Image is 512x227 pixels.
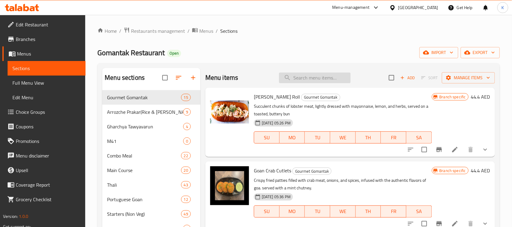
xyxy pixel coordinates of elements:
button: sort-choices [403,142,418,157]
div: M410 [102,134,200,148]
span: Coupons [16,123,81,130]
button: delete [463,142,478,157]
span: 4 [184,124,190,130]
button: SA [406,205,432,218]
span: Full Menu View [12,79,81,86]
span: export [466,49,495,56]
span: Menus [17,50,81,57]
a: Edit Restaurant [2,17,86,32]
span: Gourmet Gomantak [293,168,331,175]
span: TU [307,133,328,142]
button: TU [305,205,330,218]
h2: Menu sections [105,73,145,82]
span: Upsell [16,167,81,174]
span: Select all sections [159,71,171,84]
span: Promotions [16,137,81,145]
span: TU [307,207,328,216]
span: 12 [181,197,190,202]
span: SU [257,133,277,142]
span: Edit Menu [12,94,81,101]
span: Edit Restaurant [16,21,81,28]
div: Thali43 [102,178,200,192]
img: Goan Crab Cutlets [210,166,249,205]
button: FR [381,131,406,144]
span: Add item [398,73,417,83]
span: Sections [220,27,237,35]
a: Edit menu item [451,146,459,153]
a: Coupons [2,119,86,134]
span: Sections [12,65,81,72]
span: Thali [107,181,181,188]
div: Starters (Non Veg)49 [102,207,200,221]
span: WE [333,207,353,216]
span: 20 [181,168,190,173]
span: Gourmet Gomantak [107,94,181,101]
span: M41 [107,137,183,145]
span: 22 [181,153,190,159]
span: 0 [184,138,190,144]
div: Starters (Non Veg) [107,210,181,218]
div: Main Course20 [102,163,200,178]
button: show more [478,142,493,157]
a: Choice Groups [2,105,86,119]
span: Combo Meal [107,152,181,159]
div: items [181,167,191,174]
button: WE [330,205,356,218]
span: Select section [385,71,398,84]
span: Branches [16,36,81,43]
span: SU [257,207,277,216]
button: export [461,47,500,58]
button: MO [280,131,305,144]
a: Grocery Checklist [2,192,86,207]
span: MO [282,207,303,216]
div: Gourmet Gomantak [292,168,332,175]
span: [PERSON_NAME] Roll [254,92,300,101]
span: TH [358,207,379,216]
div: items [181,181,191,188]
span: Select section first [417,73,442,83]
span: Version: [3,212,18,220]
span: Choice Groups [16,108,81,116]
span: 43 [181,182,190,188]
span: Gomantak Restaurant [97,46,165,59]
a: Sections [8,61,86,76]
span: Portuguese Goan [107,196,181,203]
span: Menus [199,27,213,35]
a: Coverage Report [2,178,86,192]
div: Main Course [107,167,181,174]
div: [GEOGRAPHIC_DATA] [398,4,438,11]
div: items [181,152,191,159]
button: TU [305,131,330,144]
span: Branch specific [437,94,468,100]
span: 9 [184,109,190,115]
div: Arrozche Prakar(Rice & [PERSON_NAME])9 [102,105,200,119]
button: SU [254,205,280,218]
h2: Menu items [205,73,238,82]
a: Full Menu View [8,76,86,90]
button: FR [381,205,406,218]
span: WE [333,133,353,142]
div: Open [167,50,181,57]
span: Add [399,74,416,81]
button: MO [280,205,305,218]
div: items [183,123,191,130]
span: [DATE] 05:36 PM [259,194,293,200]
button: SA [406,131,432,144]
span: Goan Crab Cutlets [254,166,291,175]
div: items [183,108,191,116]
input: search [279,73,351,83]
span: TH [358,133,379,142]
span: Gharchya Tawyavarun [107,123,183,130]
span: 1.0.0 [19,212,28,220]
span: Sort sections [171,70,186,85]
p: Crispy fried patties filled with crab meat, onions, and spices, infused with the authentic flavor... [254,177,432,192]
span: Gourmet Gomantak [301,94,340,101]
a: Branches [2,32,86,46]
span: FR [383,207,404,216]
span: FR [383,133,404,142]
